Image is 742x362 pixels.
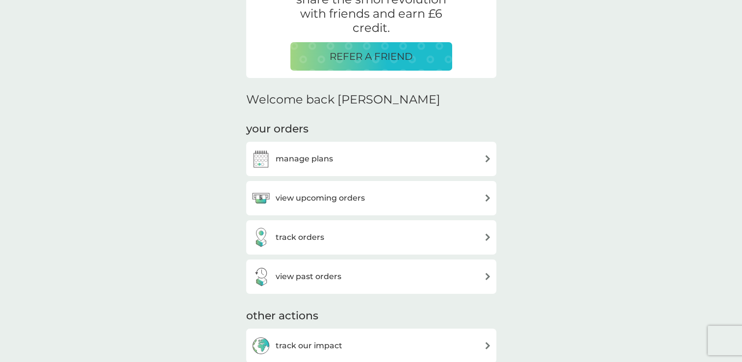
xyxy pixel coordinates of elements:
h3: track orders [276,231,324,244]
h3: view past orders [276,270,341,283]
h3: your orders [246,122,308,137]
button: REFER A FRIEND [290,42,452,71]
img: arrow right [484,273,491,280]
p: REFER A FRIEND [330,49,413,64]
img: arrow right [484,233,491,241]
h2: Welcome back [PERSON_NAME] [246,93,440,107]
img: arrow right [484,194,491,202]
h3: manage plans [276,153,333,165]
img: arrow right [484,342,491,349]
img: arrow right [484,155,491,162]
h3: view upcoming orders [276,192,365,205]
h3: other actions [246,309,318,324]
h3: track our impact [276,339,342,352]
